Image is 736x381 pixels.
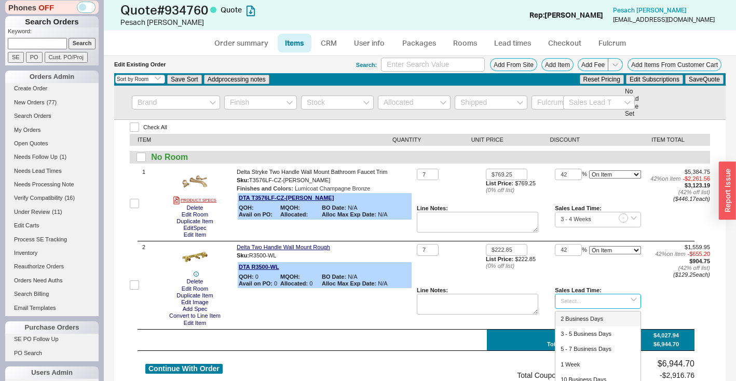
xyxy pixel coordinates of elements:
[5,166,99,176] a: Needs Lead Times
[363,101,370,105] svg: open menu
[529,10,603,20] div: Rep: [PERSON_NAME]
[445,34,484,52] a: Rooms
[378,96,451,110] input: Allocated
[555,326,640,342] div: 3 - 5 Business Days
[581,61,605,69] span: Add Fee
[180,225,209,232] button: EditSpec
[142,244,145,326] span: 2
[173,292,216,299] button: Duplicate Item
[69,38,96,49] input: Search
[555,294,641,309] input: Select...
[5,1,99,14] div: Phones
[653,341,679,348] div: $6,944.70
[655,251,685,257] span: 42 % on item
[145,364,223,374] button: Continue With Order
[207,34,276,52] a: Order summary
[239,205,254,211] b: QOH:
[641,189,710,196] div: ( 42 % off list)
[239,280,272,287] b: Avail on PO:
[182,244,208,269] img: R3500-WL-B1_pc6nbn
[5,152,99,162] a: Needs Follow Up(1)
[181,320,209,326] button: Edit Item
[178,299,212,306] button: Edit Image
[613,7,687,14] a: Pesach [PERSON_NAME]
[179,211,211,218] button: Edit Room
[5,83,99,94] a: Create Order
[486,359,596,369] div: Subtotal:
[486,256,513,262] b: List Price:
[322,280,376,287] b: Alloc Max Exp Date:
[301,96,374,110] input: Stock
[14,99,45,105] span: New Orders
[287,101,293,105] svg: open menu
[52,209,62,215] span: ( 11 )
[490,58,537,71] button: Add From Site
[629,137,707,143] div: ITEM TOTAL
[5,348,99,359] a: PO Search
[173,196,216,205] a: PRODUCT SPECS
[322,211,376,217] b: Alloc Max Exp Date:
[541,34,589,52] a: Checkout
[5,207,99,217] a: Under Review(11)
[486,371,596,380] div: Total Coupons/Discount:
[239,274,254,280] b: QOH:
[120,3,371,17] h1: Quote # 934760
[392,137,471,143] div: QUANTITY
[5,138,99,149] a: Open Quotes
[142,169,145,239] span: 1
[624,101,631,105] svg: open menu
[5,193,99,203] a: Verify Compatibility(16)
[120,17,371,28] div: Pesach [PERSON_NAME]
[322,205,346,211] b: BO Date:
[280,205,300,211] b: MQOH:
[181,232,209,238] button: Edit Item
[322,205,384,211] span: N/A
[641,265,710,271] div: ( 42 % off list)
[237,244,330,251] a: Delta Two Handle Wall Mount Rough
[631,297,637,302] svg: close menu
[417,169,439,181] input: Qty
[626,75,683,84] button: Edit Subscriptions
[5,125,99,135] a: My Orders
[8,52,24,63] input: SE
[280,211,308,217] b: Allocated:
[471,137,550,143] div: UNIT PRICE
[5,334,99,345] a: SE PO Follow Up
[14,195,63,201] span: Verify Compatibility
[280,280,322,287] span: 0
[613,16,715,23] div: [EMAIL_ADDRESS][DOMAIN_NAME]
[221,5,242,14] span: Quote
[173,218,216,225] button: Duplicate Item
[182,169,208,194] img: T3576LF-CZ-PR-WL-B1_vqae5v
[653,332,679,339] div: $4,027.94
[322,280,388,287] span: N/A
[5,220,99,231] a: Edit Carts
[486,34,539,52] a: Lead times
[417,205,538,212] div: Line Notes:
[486,187,514,193] i: ( 0 % off list)
[237,185,413,192] div: Lumicoat Champagne Bronze
[322,274,384,280] span: N/A
[563,96,635,110] input: Sales Lead Time
[545,61,570,69] span: Add Item
[356,62,377,69] div: Search:
[237,176,249,183] span: Sku:
[38,2,54,13] span: OFF
[455,96,527,110] input: Shipped
[322,274,346,280] b: BO Date:
[5,71,99,83] div: Orders Admin
[322,211,388,218] span: N/A
[5,366,99,379] div: Users Admin
[685,75,724,84] button: SaveQuote
[5,275,99,286] a: Orders Need Auths
[683,175,710,182] span: - $2,261.56
[541,58,574,71] button: Add Item
[486,263,514,269] i: ( 0 % off list)
[689,258,710,264] span: $904.75
[531,96,604,110] input: Fulcrum Status
[5,261,99,272] a: Reauthorize Orders
[65,195,75,201] span: ( 16 )
[314,34,344,52] a: CRM
[625,88,639,118] span: No Lead Time Set
[184,205,207,211] button: Delete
